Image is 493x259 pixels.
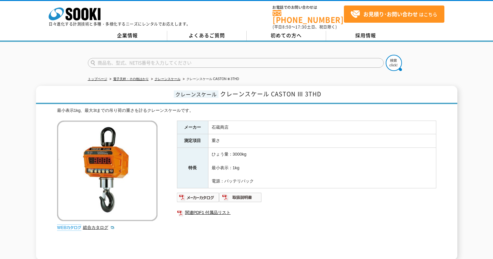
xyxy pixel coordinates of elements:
p: 日々進化する計測技術と多種・多様化するニーズにレンタルでお応えします。 [49,22,191,26]
img: メーカーカタログ [177,192,219,203]
a: [PHONE_NUMBER] [273,10,344,23]
img: 取扱説明書 [219,192,262,203]
th: メーカー [177,121,208,134]
strong: お見積り･お問い合わせ [363,10,418,18]
a: 初めての方へ [247,31,326,41]
a: 電子天秤・その他はかり [113,77,149,81]
a: お見積り･お問い合わせはこちら [344,6,444,23]
td: 重さ [208,134,436,148]
span: クレーンスケール CASTON Ⅲ 3THD [220,89,321,98]
li: クレーンスケール CASTON Ⅲ 3THD [182,76,239,83]
span: (平日 ～ 土日、祝日除く) [273,24,337,30]
a: トップページ [88,77,107,81]
th: 特長 [177,148,208,188]
td: ひょう量：3000kg 最小表示：1kg 電源：バッテリパック [208,148,436,188]
div: 最小表示1kg、最大3tまでの吊り荷の重さを計るクレーンスケールです。 [57,107,436,114]
a: クレーンスケール [155,77,181,81]
a: 採用情報 [326,31,405,41]
a: よくあるご質問 [167,31,247,41]
th: 測定項目 [177,134,208,148]
img: クレーンスケール CASTON Ⅲ 3THD [57,121,158,221]
a: 企業情報 [88,31,167,41]
span: 初めての方へ [271,32,302,39]
span: 8:50 [282,24,291,30]
span: はこちら [350,9,437,19]
td: 石蔵商店 [208,121,436,134]
span: 17:30 [295,24,307,30]
a: 関連PDF1 付属品リスト [177,208,436,217]
a: メーカーカタログ [177,196,219,201]
img: webカタログ [57,224,81,231]
a: 取扱説明書 [219,196,262,201]
span: クレーンスケール [174,90,218,98]
a: 総合カタログ [83,225,115,230]
input: 商品名、型式、NETIS番号を入力してください [88,58,384,68]
img: btn_search.png [386,55,402,71]
span: お電話でのお問い合わせは [273,6,344,9]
